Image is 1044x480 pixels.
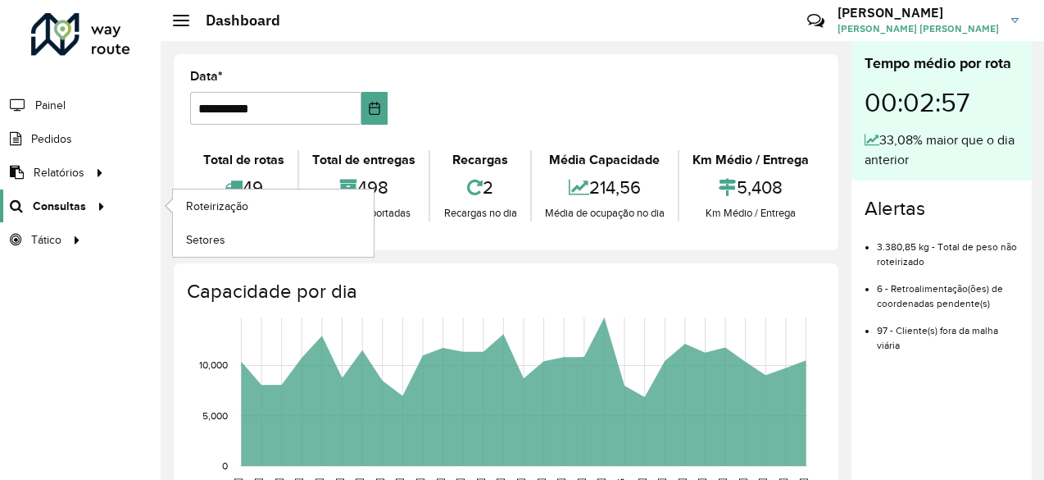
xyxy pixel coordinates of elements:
div: 498 [303,170,424,205]
span: Roteirização [186,198,248,215]
a: Setores [173,223,374,256]
div: 49 [194,170,293,205]
span: [PERSON_NAME] [PERSON_NAME] [837,21,999,36]
a: Contato Rápido [798,3,833,39]
div: Recargas [434,150,525,170]
div: 00:02:57 [865,75,1019,130]
h2: Dashboard [189,11,280,30]
span: Pedidos [31,130,72,148]
div: Recargas no dia [434,205,525,222]
text: 0 [222,460,228,471]
span: Tático [31,231,61,249]
div: Tempo médio por rota [865,53,1019,75]
a: Roteirização [173,190,374,222]
span: Consultas [33,198,86,215]
h4: Capacidade por dia [187,280,822,304]
li: 6 - Retroalimentação(ões) de coordenadas pendente(s) [877,269,1019,311]
li: 3.380,85 kg - Total de peso não roteirizado [877,227,1019,269]
div: Km Médio / Entrega [683,205,818,222]
h4: Alertas [865,197,1019,221]
text: 10,000 [199,360,228,371]
div: 33,08% maior que o dia anterior [865,130,1019,170]
div: Total de entregas [303,150,424,170]
text: 5,000 [202,410,228,421]
span: Relatórios [34,164,84,181]
div: Total de rotas [194,150,293,170]
span: Setores [186,231,225,249]
div: 2 [434,170,525,205]
div: 5,408 [683,170,818,205]
div: 214,56 [536,170,674,205]
div: Km Médio / Entrega [683,150,818,170]
li: 97 - Cliente(s) fora da malha viária [877,311,1019,353]
h3: [PERSON_NAME] [837,5,999,21]
div: Média Capacidade [536,150,674,170]
button: Choose Date [361,92,388,125]
label: Data [190,66,223,86]
span: Painel [35,97,66,114]
div: Média de ocupação no dia [536,205,674,222]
